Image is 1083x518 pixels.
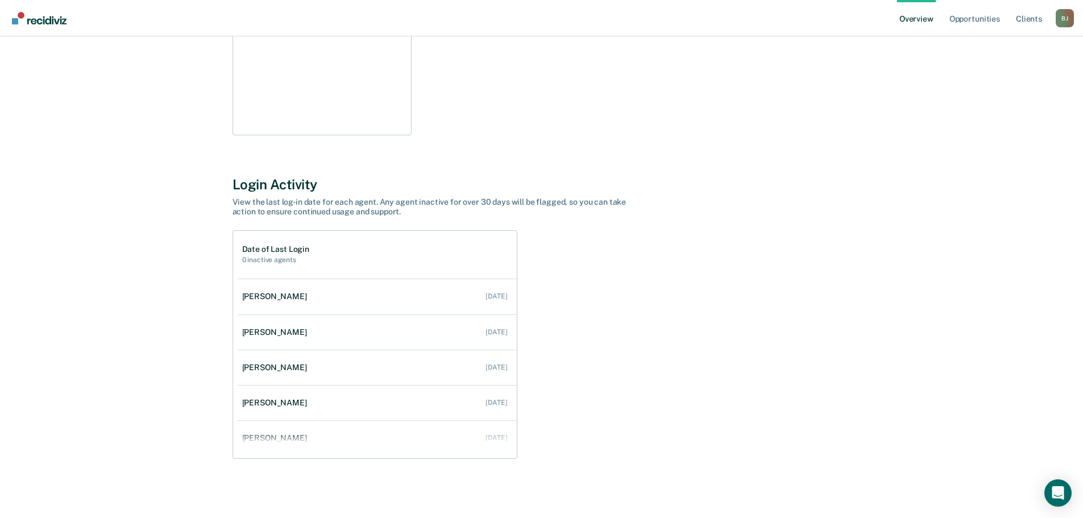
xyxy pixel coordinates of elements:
div: [DATE] [486,363,507,371]
button: Profile dropdown button [1056,9,1074,27]
a: [PERSON_NAME] [DATE] [238,422,517,454]
div: [PERSON_NAME] [242,328,312,337]
a: [PERSON_NAME] [DATE] [238,280,517,313]
a: [PERSON_NAME] [DATE] [238,316,517,349]
div: B J [1056,9,1074,27]
div: [PERSON_NAME] [242,363,312,372]
h1: Date of Last Login [242,245,309,254]
div: View the last log-in date for each agent. Any agent inactive for over 30 days will be flagged, so... [233,197,630,217]
div: [PERSON_NAME] [242,433,312,443]
div: [PERSON_NAME] [242,292,312,301]
div: [DATE] [486,292,507,300]
div: [DATE] [486,328,507,336]
a: [PERSON_NAME] [DATE] [238,351,517,384]
div: [PERSON_NAME] [242,398,312,408]
div: [DATE] [486,434,507,442]
h2: 0 inactive agents [242,256,309,264]
div: [DATE] [486,399,507,407]
div: Open Intercom Messenger [1044,479,1072,507]
img: Recidiviz [12,12,67,24]
a: [PERSON_NAME] [DATE] [238,387,517,419]
div: Login Activity [233,176,851,193]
